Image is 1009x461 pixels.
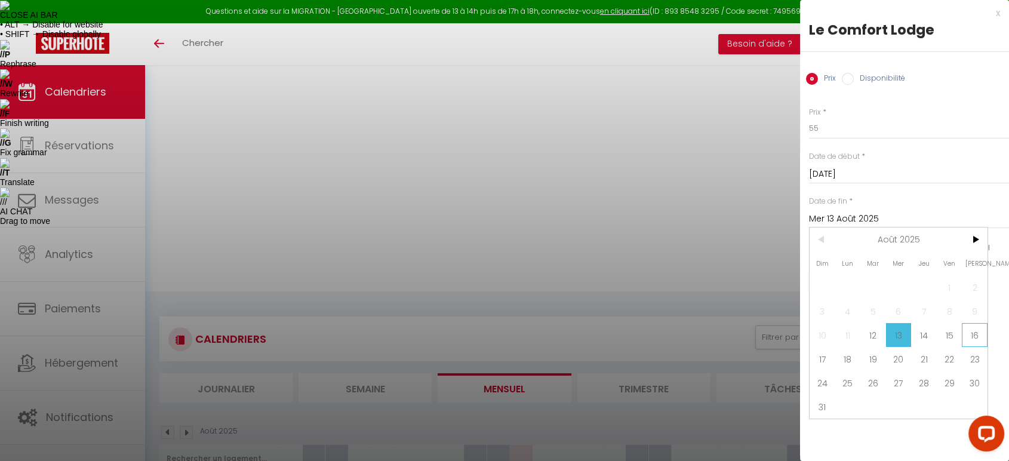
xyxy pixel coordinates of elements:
[962,228,988,251] span: >
[911,347,937,371] span: 21
[911,323,937,347] span: 14
[959,411,1009,461] iframe: LiveChat chat widget
[860,347,886,371] span: 19
[860,323,886,347] span: 12
[937,275,962,299] span: 1
[911,299,937,323] span: 7
[810,347,835,371] span: 17
[937,347,962,371] span: 22
[937,299,962,323] span: 8
[962,371,988,395] span: 30
[962,347,988,371] span: 23
[835,299,861,323] span: 4
[911,251,937,275] span: Jeu
[810,371,835,395] span: 24
[835,323,861,347] span: 11
[937,323,962,347] span: 15
[886,251,912,275] span: Mer
[810,395,835,419] span: 31
[886,299,912,323] span: 6
[835,347,861,371] span: 18
[835,371,861,395] span: 25
[911,371,937,395] span: 28
[886,371,912,395] span: 27
[886,347,912,371] span: 20
[962,275,988,299] span: 2
[886,323,912,347] span: 13
[962,323,988,347] span: 16
[810,228,835,251] span: <
[860,371,886,395] span: 26
[937,251,962,275] span: Ven
[962,299,988,323] span: 9
[835,228,962,251] span: Août 2025
[860,251,886,275] span: Mar
[937,371,962,395] span: 29
[810,251,835,275] span: Dim
[962,251,988,275] span: [PERSON_NAME]
[860,299,886,323] span: 5
[810,299,835,323] span: 3
[810,323,835,347] span: 10
[835,251,861,275] span: Lun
